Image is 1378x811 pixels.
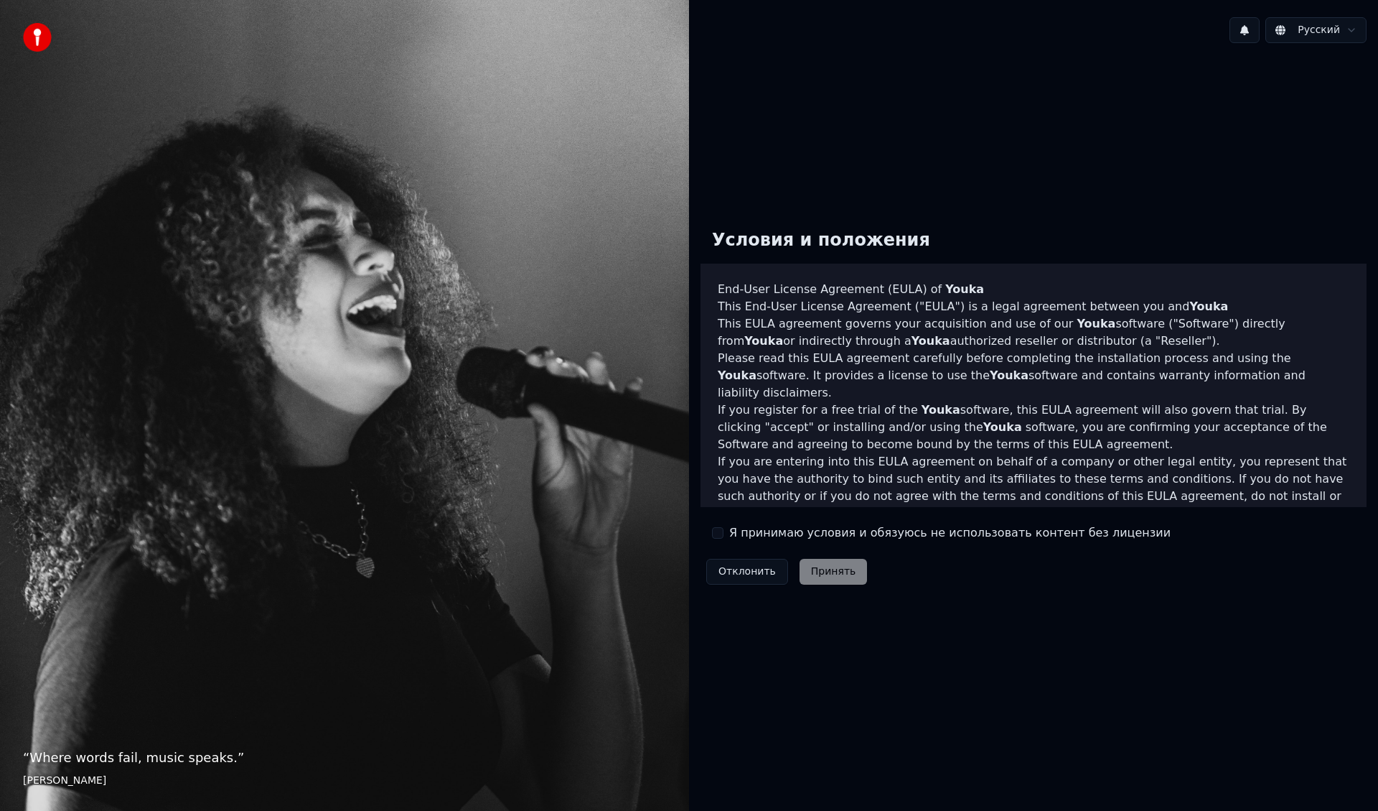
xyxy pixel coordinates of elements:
[700,218,942,264] div: Условия и положения
[983,420,1022,434] span: Youka
[718,350,1349,402] p: Please read this EULA agreement carefully before completing the installation process and using th...
[744,334,783,348] span: Youka
[718,453,1349,522] p: If you are entering into this EULA agreement on behalf of a company or other legal entity, you re...
[911,334,950,348] span: Youka
[729,524,1171,542] label: Я принимаю условия и обязуюсь не использовать контент без лицензии
[23,23,52,52] img: youka
[990,369,1028,382] span: Youka
[718,315,1349,350] p: This EULA agreement governs your acquisition and use of our software ("Software") directly from o...
[945,282,984,296] span: Youka
[718,298,1349,315] p: This End-User License Agreement ("EULA") is a legal agreement between you and
[922,403,960,417] span: Youka
[1077,317,1115,330] span: Youka
[718,369,756,382] span: Youka
[706,559,788,585] button: Отклонить
[718,402,1349,453] p: If you register for a free trial of the software, this EULA agreement will also govern that trial...
[23,748,666,768] p: “ Where words fail, music speaks. ”
[718,281,1349,298] h3: End-User License Agreement (EULA) of
[1189,300,1228,313] span: Youka
[23,774,666,788] footer: [PERSON_NAME]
